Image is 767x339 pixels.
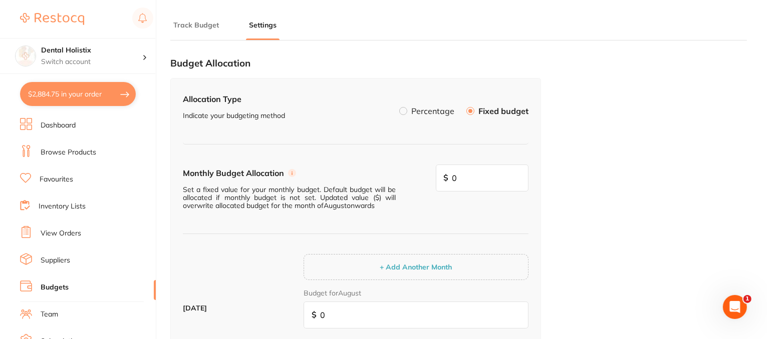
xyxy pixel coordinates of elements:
a: Suppliers [41,255,70,265]
button: Settings [246,20,280,30]
span: $ [444,173,449,182]
span: 1 [743,295,751,303]
img: Dental Holistix [16,46,36,66]
a: Favourites [40,174,73,184]
label: Fixed budget [478,107,529,115]
iframe: Intercom live chat [723,295,747,319]
button: $2,884.75 in your order [20,82,136,106]
a: Restocq Logo [20,7,84,30]
label: Budget for August [304,288,361,297]
button: + Add Another Month [377,262,455,271]
a: Budgets [41,282,69,292]
h4: Monthly Budget Allocation [183,168,284,177]
input: e.g. 4,000 [304,301,529,328]
img: Restocq Logo [20,13,84,25]
p: Set a fixed value for your monthly budget. Default budget will be allocated if monthly budget is ... [183,185,396,209]
span: $ [312,310,317,319]
label: Percentage [411,107,454,115]
h4: Allocation Type [183,94,285,103]
p: Indicate your budgeting method [183,111,285,119]
label: [DATE] [183,304,296,312]
h3: Budget Allocation [170,58,541,69]
h4: Dental Holistix [41,45,142,55]
a: View Orders [41,228,81,238]
a: Browse Products [41,147,96,157]
a: Dashboard [41,120,76,130]
a: Team [41,309,58,319]
p: Switch account [41,57,142,67]
a: Inventory Lists [39,201,86,211]
button: Track Budget [170,20,222,30]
